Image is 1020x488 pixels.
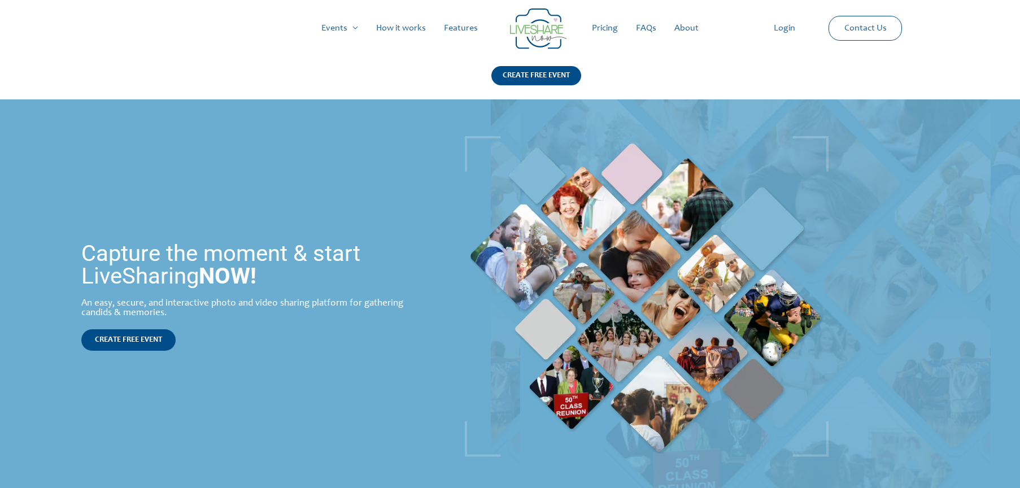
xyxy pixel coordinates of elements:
a: CREATE FREE EVENT [491,66,581,99]
span: CREATE FREE EVENT [95,336,162,344]
a: CREATE FREE EVENT [81,329,176,351]
a: Pricing [583,10,627,46]
a: Login [765,10,804,46]
img: Group 14 | Live Photo Slideshow for Events | Create Free Events Album for Any Occasion [510,8,566,49]
a: FAQs [627,10,665,46]
div: An easy, secure, and interactive photo and video sharing platform for gathering candids & memories. [81,299,407,318]
a: How it works [367,10,435,46]
div: CREATE FREE EVENT [491,66,581,85]
img: LiveShare Moment | Live Photo Slideshow for Events | Create Free Events Album for Any Occasion [465,136,829,457]
h1: Capture the moment & start LiveSharing [81,242,407,287]
a: Features [435,10,487,46]
nav: Site Navigation [20,10,1000,46]
a: Events [312,10,367,46]
strong: NOW! [199,263,256,289]
a: Contact Us [835,16,896,40]
a: About [665,10,708,46]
